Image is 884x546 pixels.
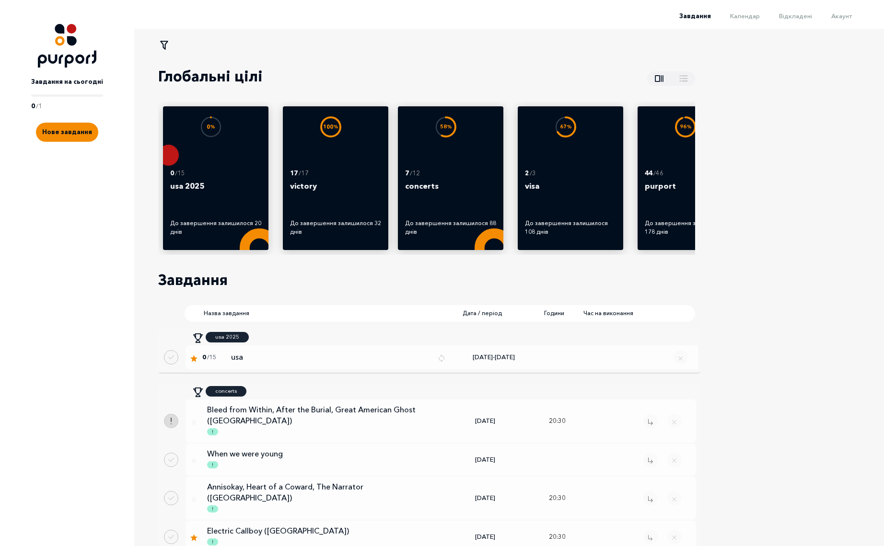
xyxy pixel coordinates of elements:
[290,219,381,236] div: До завершення залишилося 32 днів
[207,481,423,503] p: Annisokay, Heart of a Coward, The Narrator ([GEOGRAPHIC_DATA])
[440,124,452,130] text: 58 %
[405,114,496,241] a: 58%7 /12concertsДо завершення залишилося 88 днів
[779,12,812,20] span: Відкладені
[405,180,496,204] p: concerts
[164,453,178,467] button: Done task
[202,353,206,362] span: 0
[533,532,581,542] div: 20:30
[198,404,437,438] a: Bleed from Within, After the Burial, Great American Ghost ([GEOGRAPHIC_DATA])!
[643,453,658,467] button: Remove task
[207,404,423,426] p: Bleed from Within, After the Burial, Great American Ghost ([GEOGRAPHIC_DATA])
[164,530,178,544] button: Done task
[667,491,682,505] button: Close popup
[437,354,446,363] img: Repeat icon
[643,491,658,505] button: Remove task
[299,169,309,178] p: / 17
[31,68,103,111] a: Завдання на сьогодні0/1
[760,12,812,20] a: Відкладені
[544,309,564,318] span: Години
[290,169,298,178] p: 17
[38,102,42,111] p: 1
[36,123,98,142] button: Create new task
[207,353,216,362] span: / 15
[206,386,246,397] a: concerts
[643,530,658,544] button: Remove task
[660,12,711,20] a: Завдання
[437,416,533,426] div: [DATE]
[437,493,533,503] div: [DATE]
[164,414,178,428] button: Done task
[158,269,228,291] p: Завдання
[679,12,711,20] span: Завдання
[437,455,533,465] div: [DATE]
[226,352,446,363] a: usaRepeat icon
[533,493,581,503] div: 20:30
[170,114,261,241] a: 0%0 /15usa 2025До завершення залишилося 20 днів
[164,350,178,364] button: Done regular task
[212,506,213,512] p: !
[643,414,658,428] button: Remove task
[583,309,633,318] span: Час на виконання
[525,169,529,178] p: 2
[405,169,409,178] p: 7
[680,124,692,130] text: 96 %
[831,12,852,20] span: Акаунт
[212,539,213,546] p: !
[560,124,572,130] text: 67 %
[170,169,174,178] p: 0
[645,180,736,204] p: purport
[525,114,616,241] a: 67%2 /3visaДо завершення залишилося 108 днів
[446,353,542,362] div: [DATE] - [DATE]
[164,491,178,505] button: Done task
[207,124,215,130] text: 0 %
[36,111,98,142] a: Create new task
[645,219,736,236] div: До завершення залишилося 178 днів
[525,219,616,236] div: До завершення залишилося 108 днів
[645,114,736,241] a: 96%44 /46purportДо завершення залишилося 178 днів
[667,453,682,467] button: Close popup
[653,169,663,178] p: / 46
[38,24,96,68] img: Logo icon
[212,462,213,468] p: !
[290,114,381,241] a: 100%17 /17victoryДо завершення залишилося 32 днів
[42,128,92,136] span: Нове завдання
[207,448,423,459] p: When we were young
[290,180,381,204] p: victory
[437,532,533,542] div: [DATE]
[645,169,652,178] p: 44
[215,333,239,341] p: usa 2025
[231,352,430,363] p: usa
[175,169,185,178] p: / 15
[674,350,688,364] button: Remove regular task
[667,530,682,544] button: Close popup
[530,169,536,178] p: / 3
[405,219,496,236] div: До завершення залишилося 88 днів
[36,102,38,111] p: /
[198,481,437,515] a: Annisokay, Heart of a Coward, The Narrator ([GEOGRAPHIC_DATA])!
[647,71,695,86] button: Show all goals
[198,448,437,471] a: When we were young!
[158,66,263,87] p: Глобальні цілі
[812,12,852,20] a: Акаунт
[410,169,420,178] p: / 12
[463,309,511,318] span: Дата / період
[170,180,261,204] p: usa 2025
[31,77,103,87] p: Завдання на сьогодні
[204,309,434,318] span: Назва завдання
[215,387,237,395] p: concerts
[170,219,261,236] div: До завершення залишилося 20 днів
[533,416,581,426] div: 20:30
[206,332,249,342] a: usa 2025
[525,180,616,204] p: visa
[711,12,760,20] a: Календар
[207,525,423,536] p: Electric Callboy ([GEOGRAPHIC_DATA])
[667,414,682,428] button: Close popup
[323,124,338,130] text: 100 %
[212,429,213,435] p: !
[31,102,35,111] p: 0
[730,12,760,20] span: Календар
